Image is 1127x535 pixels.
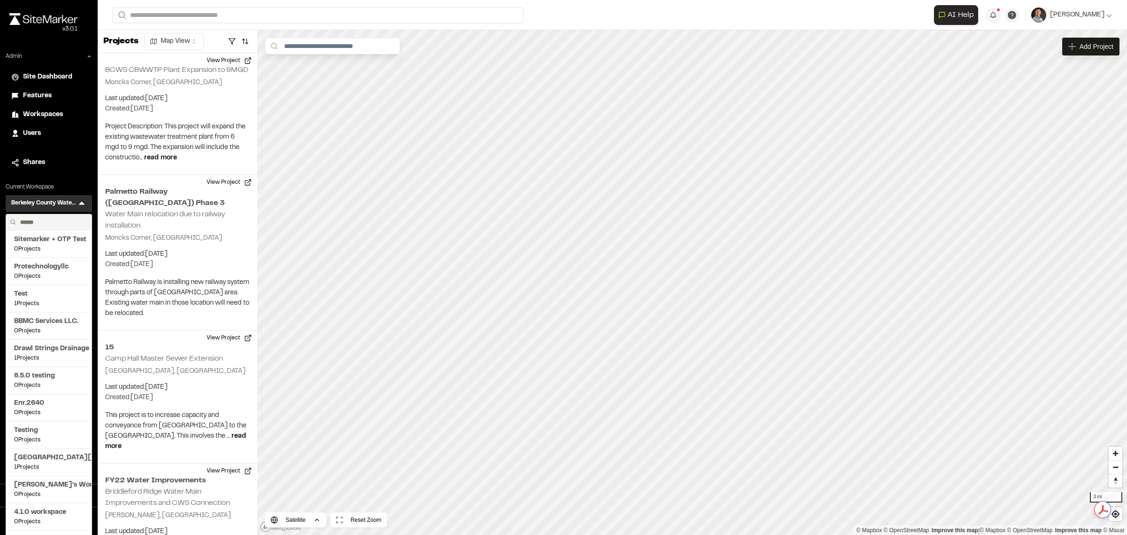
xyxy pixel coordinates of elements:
[105,277,250,319] p: Palmetto Railway is installing new railway system through parts of [GEOGRAPHIC_DATA] area. Existi...
[14,453,84,472] a: [GEOGRAPHIC_DATA][US_STATE]1Projects
[934,5,982,25] div: Open AI Assistant
[14,463,84,472] span: 1 Projects
[980,527,1005,534] a: Mapbox
[1103,527,1125,534] a: Maxar
[105,260,250,270] p: Created: [DATE]
[14,316,84,327] span: BBMC Services LLC.
[105,78,250,88] p: Moncks Corner, [GEOGRAPHIC_DATA]
[14,262,84,272] span: Protechnologyllc
[14,490,84,499] span: 0 Projects
[856,526,1125,535] div: |
[11,72,86,82] a: Site Dashboard
[14,453,84,463] span: [GEOGRAPHIC_DATA][US_STATE]
[201,464,257,479] button: View Project
[113,8,130,23] button: Search
[14,371,84,390] a: 6.5.0 testing0Projects
[11,128,86,139] a: Users
[14,409,84,417] span: 0 Projects
[330,512,387,527] button: Reset Zoom
[14,518,84,526] span: 0 Projects
[105,475,250,486] h2: FY22 Water Improvements
[105,211,225,229] h2: Water Main relocation due to railway installation
[884,527,929,534] a: OpenStreetMap
[1007,527,1053,534] a: OpenStreetMap
[14,507,84,526] a: 4.1.0 workspace0Projects
[14,272,84,281] span: 0 Projects
[265,512,326,527] button: Satellite
[14,327,84,335] span: 0 Projects
[14,480,84,499] a: [PERSON_NAME]'s Workspace0Projects
[1031,8,1112,23] button: [PERSON_NAME]
[201,175,257,190] button: View Project
[260,521,301,532] a: Mapbox logo
[105,94,250,104] p: Last updated: [DATE]
[14,344,84,362] a: Drawl Strings Drainage1Projects
[105,67,248,73] h2: BCWS CBWWTP Plant Expansion to 9MGD
[14,235,84,245] span: Sitemarker + OTP Test
[14,425,84,444] a: Testing0Projects
[201,53,257,68] button: View Project
[14,245,84,253] span: 0 Projects
[932,527,978,534] a: Map feedback
[1109,474,1122,488] span: Reset bearing to north
[23,157,45,168] span: Shares
[14,262,84,281] a: Protechnologyllc0Projects
[105,104,250,114] p: Created: [DATE]
[11,199,77,208] h3: Berkeley County Water & Sewer
[6,183,92,191] p: Current Workspace
[934,5,978,25] button: Open AI Assistant
[9,25,77,33] div: Oh geez...please don't...
[14,289,84,308] a: Test1Projects
[14,354,84,362] span: 1 Projects
[948,9,974,21] span: AI Help
[9,13,77,25] img: rebrand.png
[11,110,86,120] a: Workspaces
[105,366,250,377] p: [GEOGRAPHIC_DATA], [GEOGRAPHIC_DATA]
[105,410,250,452] p: This project is to increase capacity and conveyance from [GEOGRAPHIC_DATA] to the [GEOGRAPHIC_DAT...
[14,344,84,354] span: Drawl Strings Drainage
[14,507,84,518] span: 4.1.0 workspace
[1080,42,1113,51] span: Add Project
[23,91,52,101] span: Features
[14,316,84,335] a: BBMC Services LLC.0Projects
[14,436,84,444] span: 0 Projects
[14,398,84,417] a: Enr.26400Projects
[105,382,250,393] p: Last updated: [DATE]
[1050,10,1104,20] span: [PERSON_NAME]
[14,299,84,308] span: 1 Projects
[1109,460,1122,474] button: Zoom out
[1109,447,1122,460] button: Zoom in
[23,128,41,139] span: Users
[105,355,223,362] h2: Camp Hall Master Sewer Extension
[1109,474,1122,488] button: Reset bearing to north
[11,157,86,168] a: Shares
[105,342,250,353] h2: 15
[856,527,882,534] a: Mapbox
[1031,8,1046,23] img: User
[1090,492,1122,503] div: 3 mi
[14,371,84,381] span: 6.5.0 testing
[23,110,63,120] span: Workspaces
[201,330,257,346] button: View Project
[103,35,139,48] p: Projects
[105,122,250,163] p: Project Description: This project will expand the existing wastewater treatment plant from 6 mgd ...
[105,233,250,244] p: Moncks Corner, [GEOGRAPHIC_DATA]
[14,480,84,490] span: [PERSON_NAME]'s Workspace
[14,235,84,253] a: Sitemarker + OTP Test0Projects
[14,425,84,436] span: Testing
[14,289,84,299] span: Test
[11,91,86,101] a: Features
[105,249,250,260] p: Last updated: [DATE]
[144,155,177,161] span: read more
[105,186,250,209] h2: Palmetto Railway ([GEOGRAPHIC_DATA]) Phase 3
[105,393,250,403] p: Created: [DATE]
[105,488,230,506] h2: Briddleford Ridge Water Main Improvements and CWS Connection
[6,52,22,61] p: Admin
[14,381,84,390] span: 0 Projects
[105,511,250,521] p: [PERSON_NAME], [GEOGRAPHIC_DATA]
[14,398,84,409] span: Enr.2640
[1055,527,1102,534] a: Improve this map
[23,72,72,82] span: Site Dashboard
